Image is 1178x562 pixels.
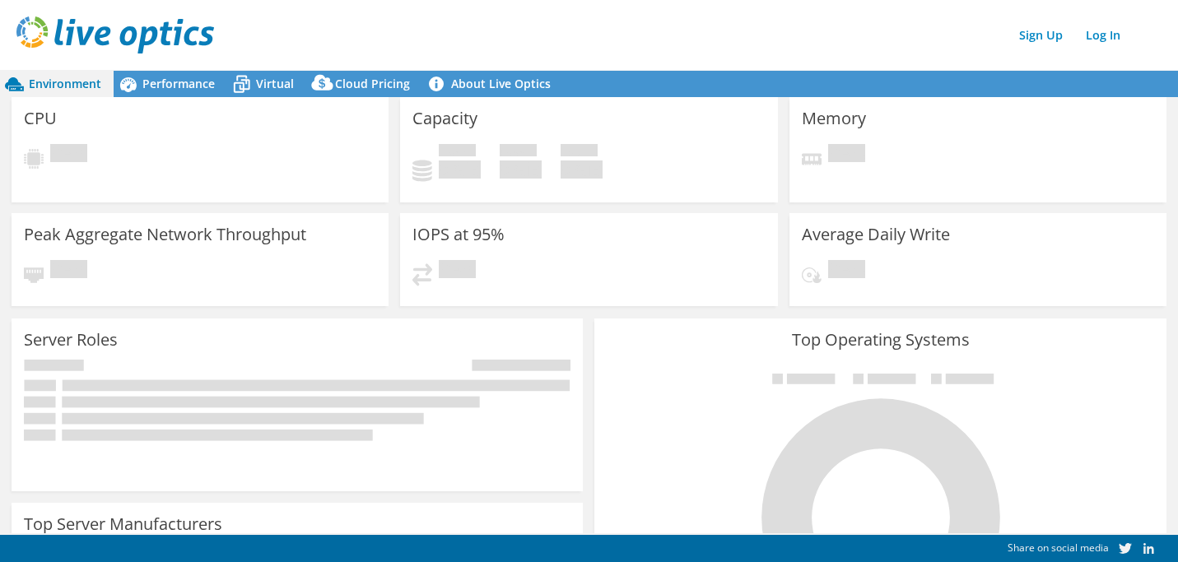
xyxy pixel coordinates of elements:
h3: Capacity [412,109,477,128]
a: Sign Up [1011,23,1071,47]
h4: 0 GiB [561,160,603,179]
h3: Top Operating Systems [607,331,1153,349]
span: Pending [828,144,865,166]
a: Log In [1078,23,1129,47]
span: Performance [142,76,215,91]
span: Free [500,144,537,160]
a: About Live Optics [422,71,563,97]
span: Cloud Pricing [335,76,410,91]
span: Pending [50,144,87,166]
span: Share on social media [1008,541,1109,555]
span: Pending [439,260,476,282]
h3: Average Daily Write [802,225,950,244]
span: Environment [29,76,101,91]
h3: Peak Aggregate Network Throughput [24,225,306,244]
h3: Memory [802,109,866,128]
h3: Top Server Manufacturers [24,515,222,533]
span: Pending [828,260,865,282]
span: Used [439,144,476,160]
span: Pending [50,260,87,282]
h4: 0 GiB [500,160,542,179]
img: live_optics_svg.svg [16,16,214,53]
h4: 0 GiB [439,160,481,179]
span: Virtual [256,76,294,91]
span: Total [561,144,598,160]
h3: CPU [24,109,57,128]
h3: Server Roles [24,331,118,349]
h3: IOPS at 95% [412,225,505,244]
